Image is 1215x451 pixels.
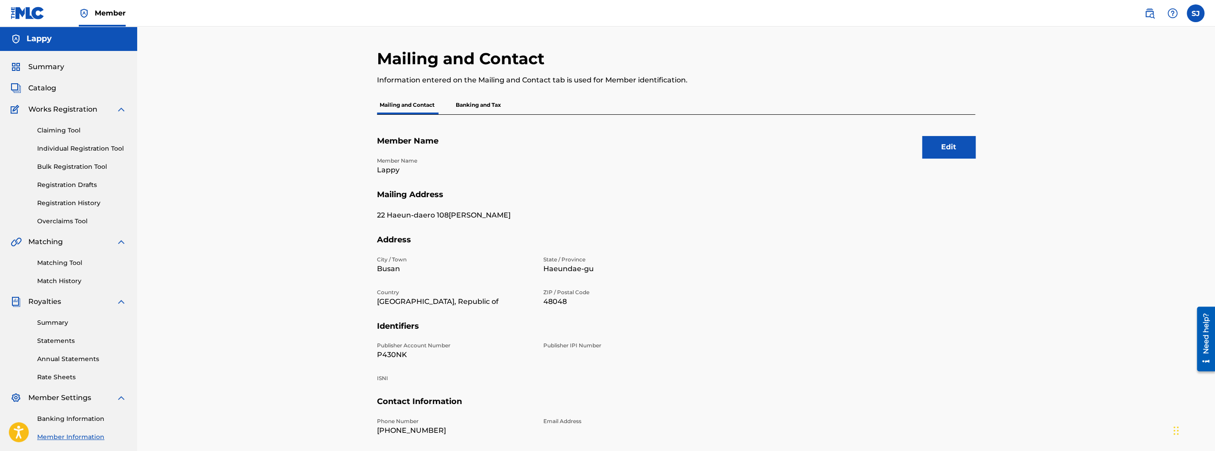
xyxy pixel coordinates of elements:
img: MLC Logo [11,7,45,19]
img: Catalog [11,83,21,93]
p: Member Name [377,157,533,165]
h5: Lappy [27,34,52,44]
div: User Menu [1187,4,1204,22]
span: Summary [28,62,64,72]
img: Royalties [11,296,21,307]
img: Top Rightsholder [79,8,89,19]
a: CatalogCatalog [11,83,56,93]
p: Busan [377,264,533,274]
img: Member Settings [11,393,21,403]
img: expand [116,104,127,115]
a: Match History [37,276,127,286]
p: State / Province [543,256,699,264]
p: City / Town [377,256,533,264]
h5: Contact Information [377,397,975,417]
p: Phone Number [377,417,533,425]
a: Claiming Tool [37,126,127,135]
a: Matching Tool [37,258,127,268]
p: ZIP / Postal Code [543,288,699,296]
img: expand [116,237,127,247]
p: Publisher IPI Number [543,342,699,350]
img: Matching [11,237,22,247]
p: 22 Haeun-daero 108[PERSON_NAME] [377,210,533,221]
img: expand [116,393,127,403]
p: Publisher Account Number [377,342,533,350]
p: Banking and Tax [453,96,504,114]
p: 48048 [543,296,699,307]
a: Summary [37,318,127,327]
span: Works Registration [28,104,97,115]
span: Member [95,8,126,18]
a: Banking Information [37,414,127,424]
div: Help [1164,4,1181,22]
a: Public Search [1141,4,1158,22]
a: Registration History [37,198,127,208]
h2: Mailing and Contact [377,49,549,69]
a: Statements [37,336,127,346]
p: [GEOGRAPHIC_DATA], Republic of [377,296,533,307]
a: Individual Registration Tool [37,144,127,153]
a: Member Information [37,432,127,442]
p: Email Address [543,417,699,425]
h5: Identifiers [377,321,975,342]
p: ISNI [377,374,533,382]
p: Haeundae-gu [543,264,699,274]
p: P430NK [377,350,533,360]
h5: Address [377,235,975,256]
span: Royalties [28,296,61,307]
img: search [1144,8,1155,19]
a: Rate Sheets [37,373,127,382]
a: Registration Drafts [37,180,127,190]
img: help [1167,8,1178,19]
button: Edit [922,136,975,158]
iframe: Chat Widget [1171,408,1215,451]
p: [PHONE_NUMBER] [377,425,533,436]
span: Member Settings [28,393,91,403]
div: 드래그 [1173,417,1179,444]
a: Annual Statements [37,354,127,364]
p: Lappy [377,165,533,175]
p: Information entered on the Mailing and Contact tab is used for Member identification. [377,75,838,86]
img: Accounts [11,34,21,44]
img: Summary [11,62,21,72]
img: Works Registration [11,104,22,115]
h5: Mailing Address [377,190,975,210]
p: Country [377,288,533,296]
span: Catalog [28,83,56,93]
img: expand [116,296,127,307]
iframe: Resource Center [1190,303,1215,375]
a: Overclaims Tool [37,217,127,226]
h5: Member Name [377,136,975,157]
a: Bulk Registration Tool [37,162,127,171]
div: 채팅 위젯 [1171,408,1215,451]
span: Matching [28,237,63,247]
p: Mailing and Contact [377,96,437,114]
a: SummarySummary [11,62,64,72]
